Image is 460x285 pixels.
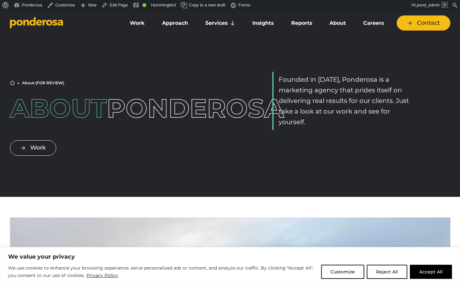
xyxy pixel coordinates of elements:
[17,81,20,85] li: ▶︎
[284,16,320,30] a: Reports
[245,16,281,30] a: Insights
[8,264,316,280] p: We use cookies to enhance your browsing experience, serve personalized ads or content, and analyz...
[417,3,440,7] span: pond_admin
[10,140,56,155] a: Work
[122,16,152,30] a: Work
[356,16,391,30] a: Careers
[367,265,407,279] button: Reject All
[8,253,452,261] p: We value your privacy
[22,81,64,85] li: About (FOR REVIEW)
[10,96,188,121] h1: Ponderosa
[322,16,353,30] a: About
[10,93,107,124] span: About
[142,3,146,7] div: Good
[10,80,15,85] a: Home
[279,74,413,127] p: Founded in [DATE], Ponderosa is a marketing agency that prides itself on delivering real results ...
[397,15,450,31] a: Contact
[155,16,195,30] a: Approach
[86,271,119,279] a: Privacy Policy
[321,265,364,279] button: Customize
[198,16,242,30] a: Services
[10,17,113,30] a: Go to homepage
[410,265,452,279] button: Accept All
